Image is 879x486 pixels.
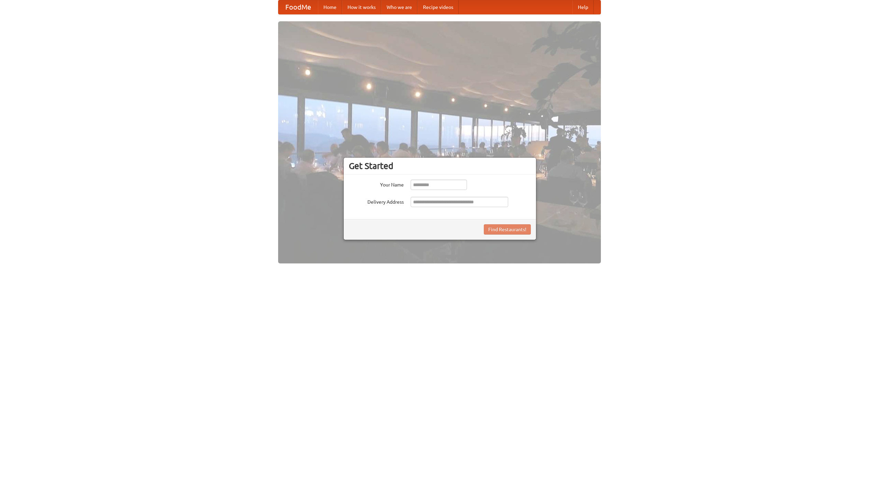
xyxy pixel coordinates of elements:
a: Help [572,0,594,14]
a: FoodMe [278,0,318,14]
h3: Get Started [349,161,531,171]
label: Delivery Address [349,197,404,205]
a: Recipe videos [418,0,459,14]
a: Home [318,0,342,14]
a: How it works [342,0,381,14]
a: Who we are [381,0,418,14]
label: Your Name [349,180,404,188]
button: Find Restaurants! [484,224,531,235]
